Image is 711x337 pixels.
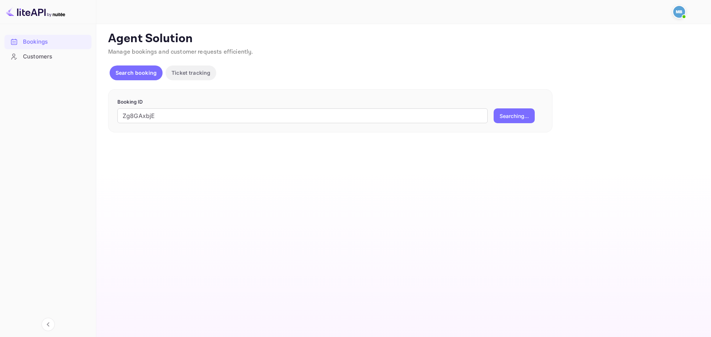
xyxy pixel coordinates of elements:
button: Searching... [494,108,535,123]
div: Bookings [23,38,88,46]
p: Search booking [116,69,157,77]
p: Ticket tracking [171,69,210,77]
input: Enter Booking ID (e.g., 63782194) [117,108,488,123]
button: Collapse navigation [41,318,55,331]
p: Agent Solution [108,31,698,46]
img: LiteAPI logo [6,6,65,18]
p: Booking ID [117,98,543,106]
img: Mohcine Belkhir [673,6,685,18]
span: Manage bookings and customer requests efficiently. [108,48,253,56]
div: Customers [23,53,88,61]
a: Bookings [4,35,91,48]
div: Customers [4,50,91,64]
a: Customers [4,50,91,63]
